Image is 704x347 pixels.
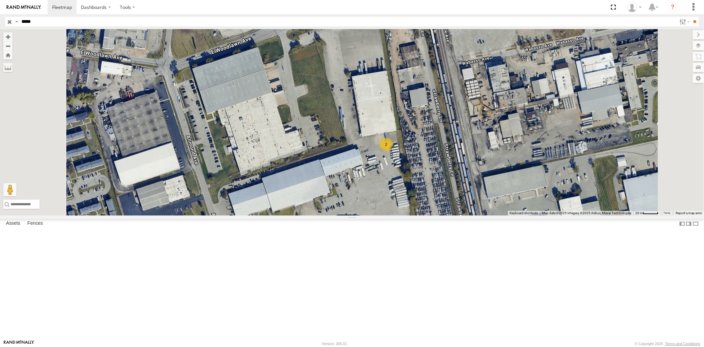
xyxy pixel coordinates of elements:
span: Map data ©2025 Imagery ©2025 Airbus, Maxar Technologies [542,211,631,215]
div: Version: 305.01 [322,342,347,346]
label: Search Query [14,17,19,26]
a: Visit our Website [4,340,34,347]
a: Report a map error [676,211,702,215]
button: Zoom in [3,32,13,41]
label: Hide Summary Table [692,219,699,228]
div: © Copyright 2025 - [635,342,700,346]
label: Assets [3,219,23,228]
div: 2 [380,138,393,151]
span: 20 m [635,211,643,215]
button: Keyboard shortcuts [510,211,538,215]
img: rand-logo.svg [7,5,41,10]
a: Terms [664,212,671,214]
label: Dock Summary Table to the Left [679,219,686,228]
label: Search Filter Options [677,17,691,26]
div: Sardor Khadjimedov [625,2,644,12]
button: Zoom Home [3,51,13,59]
label: Map Settings [693,74,704,83]
label: Measure [3,63,13,72]
i: ? [667,2,678,13]
button: Map Scale: 20 m per 43 pixels [633,211,660,215]
label: Dock Summary Table to the Right [686,219,692,228]
button: Drag Pegman onto the map to open Street View [3,183,17,196]
a: Terms and Conditions [665,342,700,346]
button: Zoom out [3,41,13,51]
label: Fences [24,219,46,228]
